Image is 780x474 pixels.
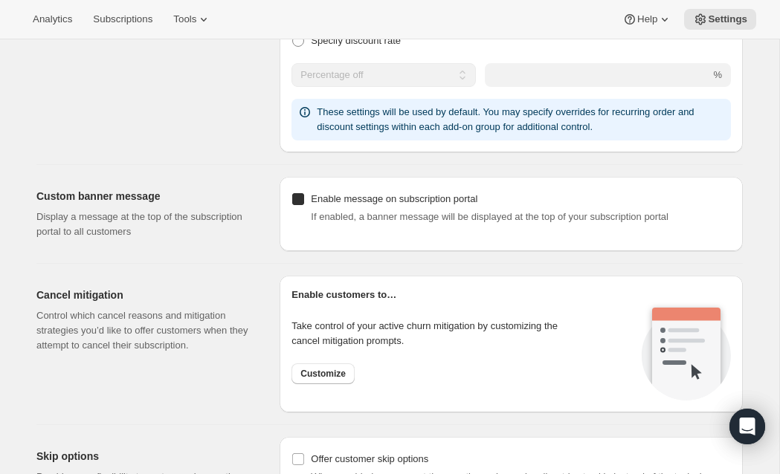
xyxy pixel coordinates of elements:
button: Customize [291,363,355,384]
h2: Enable customers to… [291,288,731,302]
p: Take control of your active churn mitigation by customizing the cancel mitigation prompts. [291,319,584,348]
p: These settings will be used by default. You may specify overrides for recurring order and discoun... [317,105,725,134]
span: Subscriptions [93,13,152,25]
h2: Skip options [36,449,256,464]
p: Display a message at the top of the subscription portal to all customers [36,210,256,239]
button: Analytics [24,9,81,30]
span: Settings [708,13,747,25]
p: Control which cancel reasons and mitigation strategies you’d like to offer customers when they at... [36,308,256,353]
div: Open Intercom Messenger [729,409,765,444]
button: Settings [684,9,756,30]
button: Tools [164,9,220,30]
span: Offer customer skip options [311,453,428,464]
span: If enabled, a banner message will be displayed at the top of your subscription portal [311,211,668,222]
span: Help [637,13,657,25]
span: Analytics [33,13,72,25]
h2: Custom banner message [36,189,256,204]
button: Help [613,9,681,30]
button: Subscriptions [84,9,161,30]
h2: Cancel mitigation [36,288,256,302]
span: % [713,69,722,80]
span: Customize [300,368,346,380]
span: Tools [173,13,196,25]
div: Enable message on subscription portal [311,192,731,207]
span: Specify discount rate [311,35,401,46]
